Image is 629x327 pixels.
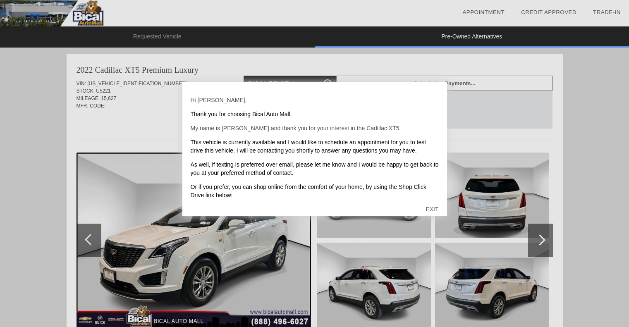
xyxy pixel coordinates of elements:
a: Appointment [462,9,505,15]
span: Thank you for choosing Bical Auto Mall. [191,111,292,117]
a: Credit Approved [521,9,576,15]
span: Or if you prefer, you can shop online from the comfort of your home, by using the Shop Click Driv... [191,184,426,207]
span: This vehicle is currently available and I would like to schedule an appointment for you to test d... [191,139,426,154]
p: My name is [PERSON_NAME] and thank you for your interest in the Cadillac XT5. [191,124,439,132]
span: As well, if texting is preferred over email, please let me know and I would be happy to get back ... [191,161,439,176]
p: Hi [PERSON_NAME], [191,96,439,104]
div: EXIT [417,197,447,222]
a: Trade-In [593,9,621,15]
